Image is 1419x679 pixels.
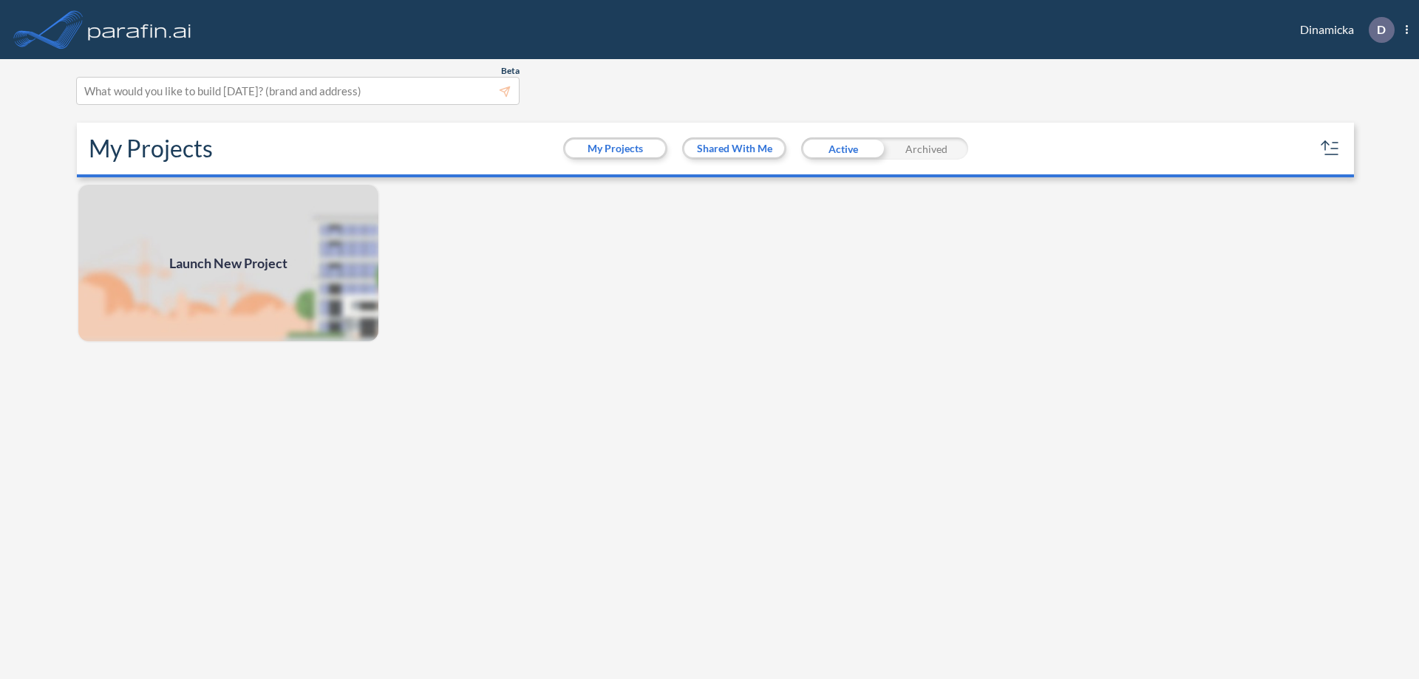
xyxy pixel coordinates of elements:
[85,15,194,44] img: logo
[801,137,885,160] div: Active
[77,183,380,343] img: add
[565,140,665,157] button: My Projects
[501,65,520,77] span: Beta
[169,253,287,273] span: Launch New Project
[1377,23,1386,36] p: D
[1278,17,1408,43] div: Dinamicka
[684,140,784,157] button: Shared With Me
[1318,137,1342,160] button: sort
[77,183,380,343] a: Launch New Project
[89,134,213,163] h2: My Projects
[885,137,968,160] div: Archived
